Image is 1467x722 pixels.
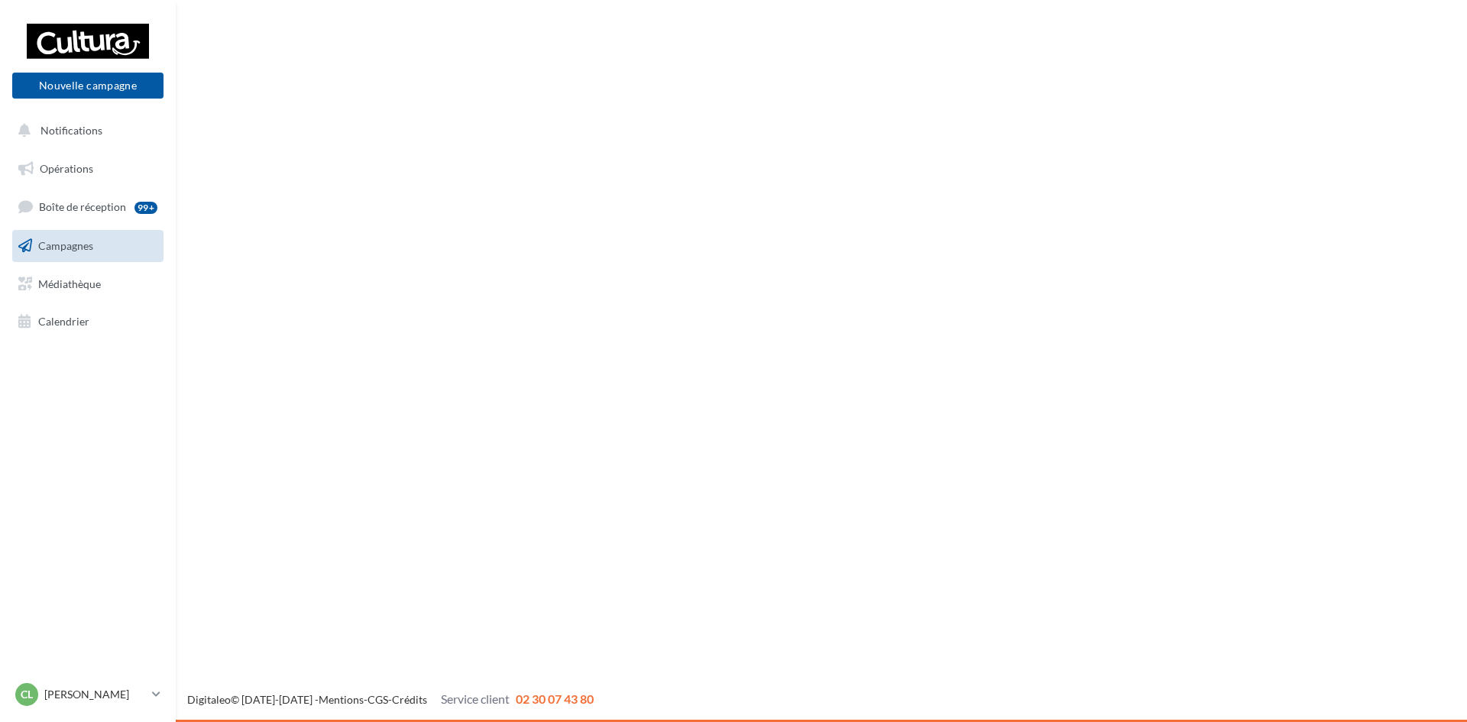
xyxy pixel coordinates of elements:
span: Notifications [40,124,102,137]
span: Opérations [40,162,93,175]
span: Cl [21,687,33,702]
a: CGS [368,693,388,706]
a: Cl [PERSON_NAME] [12,680,164,709]
a: Crédits [392,693,427,706]
span: Médiathèque [38,277,101,290]
a: Mentions [319,693,364,706]
button: Nouvelle campagne [12,73,164,99]
a: Calendrier [9,306,167,338]
span: © [DATE]-[DATE] - - - [187,693,594,706]
span: Boîte de réception [39,200,126,213]
a: Digitaleo [187,693,231,706]
p: [PERSON_NAME] [44,687,146,702]
a: Boîte de réception99+ [9,190,167,223]
span: Campagnes [38,239,93,252]
a: Campagnes [9,230,167,262]
span: 02 30 07 43 80 [516,691,594,706]
span: Service client [441,691,510,706]
a: Opérations [9,153,167,185]
button: Notifications [9,115,160,147]
a: Médiathèque [9,268,167,300]
span: Calendrier [38,315,89,328]
div: 99+ [134,202,157,214]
